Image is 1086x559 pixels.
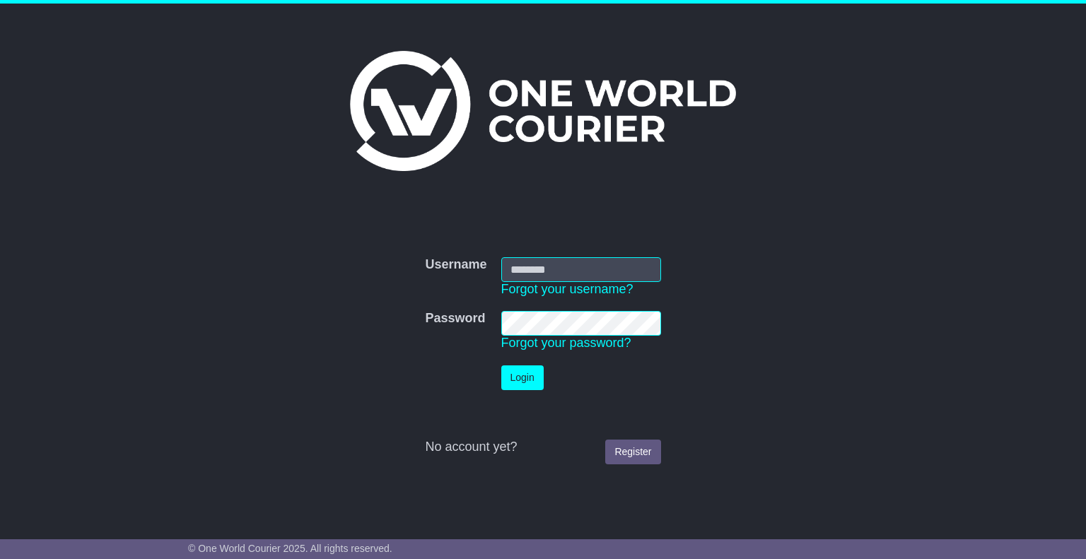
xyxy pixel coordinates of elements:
[350,51,736,171] img: One World
[425,257,486,273] label: Username
[501,365,544,390] button: Login
[425,311,485,326] label: Password
[501,336,631,350] a: Forgot your password?
[605,440,660,464] a: Register
[501,282,633,296] a: Forgot your username?
[188,543,392,554] span: © One World Courier 2025. All rights reserved.
[425,440,660,455] div: No account yet?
